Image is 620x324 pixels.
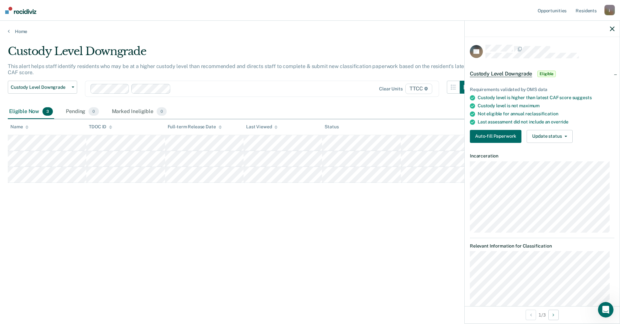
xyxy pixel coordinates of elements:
iframe: Intercom live chat [598,302,614,318]
div: Pending [65,105,100,119]
div: 1 / 3 [465,306,620,323]
span: suggests [572,95,592,100]
span: maximum [519,103,540,108]
div: Custody Level DowngradeEligible [465,64,620,84]
span: 0 [157,107,167,116]
span: Custody Level Downgrade [470,71,532,77]
span: TTCC [405,84,432,94]
div: TDOC ID [89,124,112,130]
p: This alert helps staff identify residents who may be at a higher custody level than recommended a... [8,63,469,75]
div: Last Viewed [246,124,278,130]
div: Custody level is not [478,103,614,109]
div: Requirements validated by OMS data [470,87,614,92]
span: override [551,119,568,124]
button: Previous Opportunity [526,310,536,320]
div: Full-term Release Date [168,124,222,130]
div: Custody level is higher than latest CAF score [478,95,614,100]
button: Next Opportunity [548,310,559,320]
div: Not eligible for annual [478,111,614,117]
span: 3 [42,107,53,116]
button: Update status [527,130,572,143]
img: Recidiviz [5,7,36,14]
div: Custody Level Downgrade [8,45,473,63]
div: Eligible Now [8,105,54,119]
div: Marked Ineligible [111,105,168,119]
div: Status [325,124,339,130]
span: Eligible [537,71,556,77]
div: Clear units [379,86,403,92]
span: Custody Level Downgrade [11,85,69,90]
a: Navigate to form link [470,130,524,143]
span: reclassification [525,111,558,116]
div: Name [10,124,29,130]
a: Home [8,29,612,34]
dt: Incarceration [470,153,614,159]
span: 0 [89,107,99,116]
div: j [604,5,615,15]
dt: Relevant Information for Classification [470,243,614,249]
button: Auto-fill Paperwork [470,130,521,143]
div: Last assessment did not include an [478,119,614,125]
